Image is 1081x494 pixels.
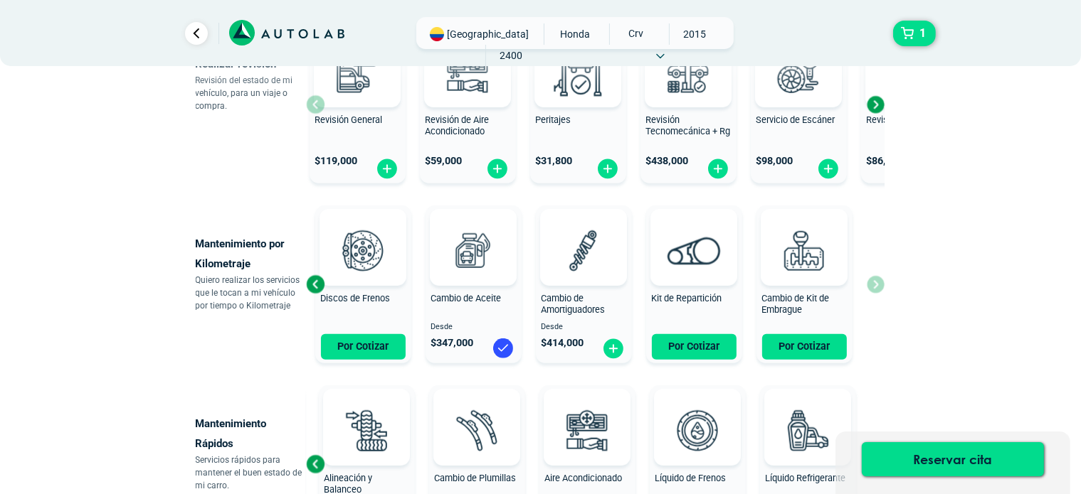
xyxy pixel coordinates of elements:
span: [GEOGRAPHIC_DATA] [448,27,529,41]
span: $ 31,800 [536,155,573,167]
button: Revisión Tecnomecánica + Rg $438,000 [640,26,737,183]
span: Líquido de Frenos [655,473,727,483]
span: Líquido Refrigerante [766,473,846,483]
img: correa_de_reparticion-v3.svg [668,237,721,264]
img: AD0BCuuxAAAAAElFTkSuQmCC [673,212,715,254]
img: AD0BCuuxAAAAAElFTkSuQmCC [786,392,829,434]
span: Aire Acondicionado [545,473,623,483]
img: escaner-v3.svg [767,41,830,103]
img: fi_plus-circle2.svg [602,338,625,360]
img: revision_general-v3.svg [326,41,389,103]
span: Revisión Tecnomecánica + Rg [646,114,731,137]
span: $ 59,000 [426,155,463,167]
img: fi_plus-circle2.svg [376,158,399,180]
span: $ 438,000 [646,155,689,167]
span: Revisión de Batería [867,114,944,125]
span: Servicio de Escáner [756,114,835,125]
img: AD0BCuuxAAAAAElFTkSuQmCC [452,212,495,254]
button: Por Cotizar [762,334,847,360]
span: HONDA [550,23,601,45]
button: Peritajes $31,800 [530,26,626,183]
img: AD0BCuuxAAAAAElFTkSuQmCC [562,212,605,254]
img: liquido_refrigerante-v3.svg [776,399,839,461]
span: Cambio de Amortiguadores [542,293,606,316]
p: Mantenimiento Rápidos [196,414,306,453]
img: AD0BCuuxAAAAAElFTkSuQmCC [783,212,826,254]
img: plumillas-v3.svg [445,399,508,461]
img: aire_acondicionado-v3.svg [556,399,618,461]
span: Peritajes [536,114,571,125]
img: AD0BCuuxAAAAAElFTkSuQmCC [345,392,388,434]
span: Cambio de Plumillas [435,473,517,483]
div: Next slide [865,94,886,115]
span: Desde [542,323,626,332]
button: Cambio de Aceite Desde $347,000 [426,205,522,363]
span: 2015 [670,23,720,45]
span: $ 119,000 [315,155,358,167]
div: Previous slide [305,274,326,295]
p: Revisión del estado de mi vehículo, para un viaje o compra. [196,74,306,112]
button: Cambio de Amortiguadores Desde $414,000 [536,205,632,363]
img: AD0BCuuxAAAAAElFTkSuQmCC [342,212,384,254]
img: frenos2-v3.svg [332,219,394,281]
span: $ 414,000 [542,337,584,349]
img: fi_plus-circle2.svg [817,158,840,180]
img: alineacion_y_balanceo-v3.svg [335,399,398,461]
img: peritaje-v3.svg [547,41,609,103]
p: Servicios rápidos para mantener el buen estado de mi carro. [196,453,306,492]
img: amortiguadores-v3.svg [552,219,615,281]
button: Reservar cita [862,442,1044,476]
a: Ir al paso anterior [185,22,208,45]
img: AD0BCuuxAAAAAElFTkSuQmCC [676,392,719,434]
p: Quiero realizar los servicios que le tocan a mi vehículo por tiempo o Kilometraje [196,274,306,312]
button: Por Cotizar [321,334,406,360]
button: Kit de Repartición Por Cotizar [646,205,742,363]
img: revision_tecno_mecanica-v3.svg [657,41,719,103]
span: Discos de Frenos [321,293,391,304]
span: $ 86,900 [867,155,904,167]
span: CRV [610,23,660,43]
button: Discos de Frenos Por Cotizar [315,205,411,363]
img: cambio_bateria-v3.svg [877,41,940,103]
button: Por Cotizar [652,334,737,360]
span: 1 [916,21,929,45]
p: Mantenimiento por Kilometraje [196,234,306,274]
img: blue-check.svg [492,337,515,360]
button: Servicio de Escáner $98,000 [751,26,847,183]
span: $ 98,000 [756,155,793,167]
img: liquido_frenos-v3.svg [666,399,729,461]
img: fi_plus-circle2.svg [596,158,619,180]
img: Flag of COLOMBIA [430,27,444,41]
img: kit_de_embrague-v3.svg [773,219,835,281]
span: Revisión de Aire Acondicionado [426,114,490,137]
button: Revisión de Batería $86,900 [861,26,957,183]
span: 2400 [486,45,537,66]
span: Desde [431,323,516,332]
span: Kit de Repartición [652,293,722,304]
img: cambio_de_aceite-v3.svg [442,219,505,281]
button: 1 [893,21,936,46]
img: fi_plus-circle2.svg [486,158,509,180]
img: fi_plus-circle2.svg [707,158,729,180]
span: Cambio de Kit de Embrague [762,293,830,316]
button: Revisión de Aire Acondicionado $59,000 [420,26,516,183]
img: AD0BCuuxAAAAAElFTkSuQmCC [566,392,608,434]
button: Revisión General $119,000 [310,26,406,183]
span: $ 347,000 [431,337,474,349]
button: Cambio de Kit de Embrague Por Cotizar [756,205,853,363]
span: Cambio de Aceite [431,293,502,304]
img: AD0BCuuxAAAAAElFTkSuQmCC [455,392,498,434]
div: Previous slide [305,453,326,475]
img: aire_acondicionado-v3.svg [436,41,499,103]
span: Revisión General [315,114,383,125]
